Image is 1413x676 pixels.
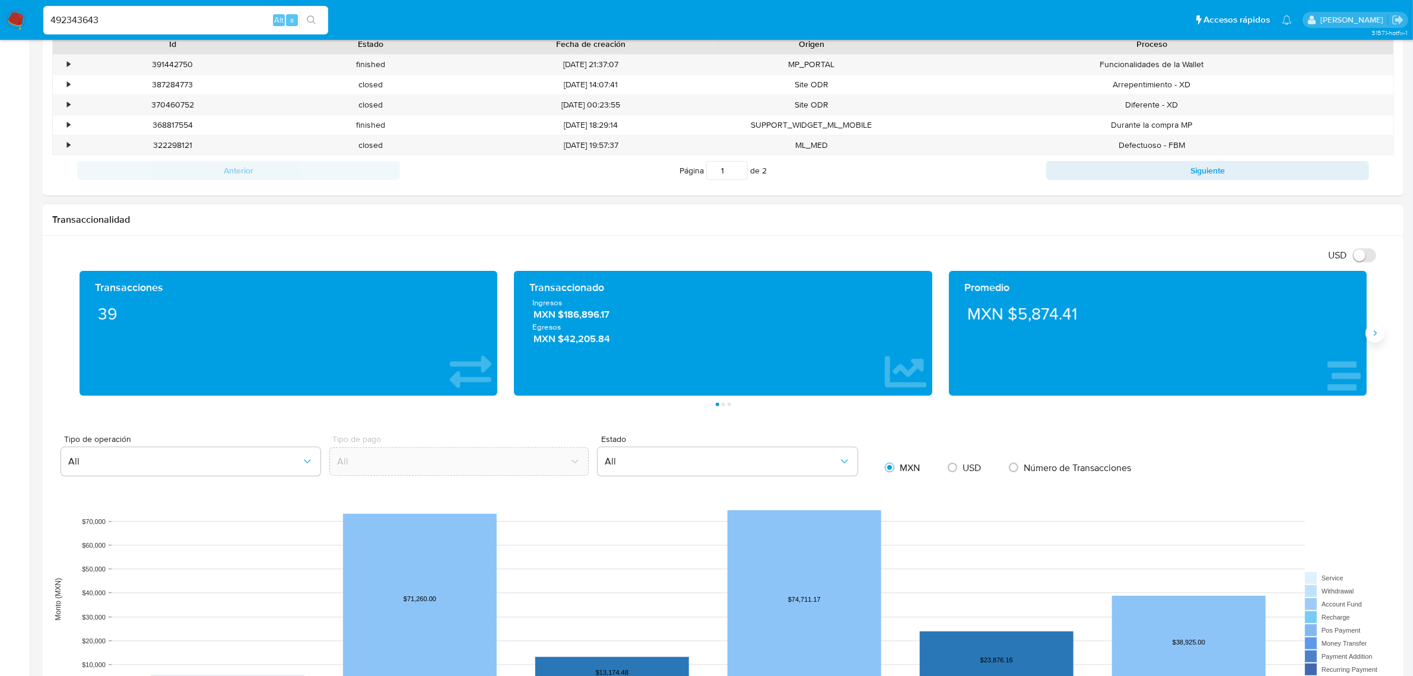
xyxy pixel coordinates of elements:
div: • [67,140,70,151]
button: Anterior [77,161,400,180]
div: Defectuoso - FBM [910,135,1393,155]
span: Página de [679,161,767,180]
div: closed [271,75,469,94]
div: 322298121 [74,135,271,155]
div: 370460752 [74,95,271,115]
span: Accesos rápidos [1204,14,1270,26]
div: Origen [721,38,902,50]
div: Estado [280,38,461,50]
div: Funcionalidades de la Wallet [910,55,1393,74]
div: closed [271,135,469,155]
div: Fecha de creación [478,38,704,50]
div: Durante la compra MP [910,115,1393,135]
div: MP_PORTAL [713,55,910,74]
div: [DATE] 18:29:14 [469,115,713,135]
div: Site ODR [713,75,910,94]
div: • [67,99,70,110]
div: Proceso [919,38,1385,50]
div: 368817554 [74,115,271,135]
div: [DATE] 19:57:37 [469,135,713,155]
div: finished [271,115,469,135]
span: s [290,14,294,26]
div: • [67,79,70,90]
a: Salir [1392,14,1404,26]
div: Id [82,38,263,50]
input: Buscar usuario o caso... [43,12,328,28]
h1: Transaccionalidad [52,214,1394,226]
div: [DATE] 21:37:07 [469,55,713,74]
button: search-icon [299,12,323,29]
a: Notificaciones [1282,15,1292,25]
p: alan.cervantesmartinez@mercadolibre.com.mx [1320,14,1387,26]
div: closed [271,95,469,115]
div: • [67,59,70,70]
span: Alt [274,14,284,26]
div: [DATE] 14:07:41 [469,75,713,94]
div: ML_MED [713,135,910,155]
div: 391442750 [74,55,271,74]
div: SUPPORT_WIDGET_ML_MOBILE [713,115,910,135]
div: Diferente - XD [910,95,1393,115]
div: Arrepentimiento - XD [910,75,1393,94]
div: finished [271,55,469,74]
div: • [67,119,70,131]
button: Siguiente [1046,161,1369,180]
span: 3.157.1-hotfix-1 [1371,28,1407,37]
div: [DATE] 00:23:55 [469,95,713,115]
div: 387284773 [74,75,271,94]
div: Site ODR [713,95,910,115]
span: 2 [762,165,767,176]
